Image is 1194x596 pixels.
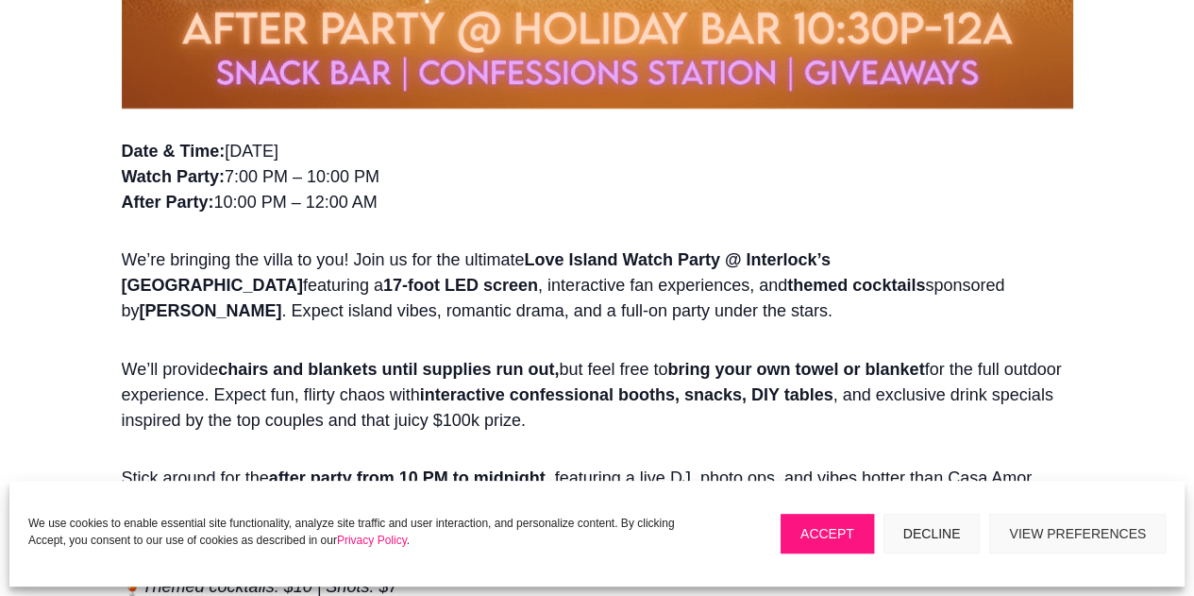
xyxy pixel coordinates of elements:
[667,359,924,378] strong: bring your own towel or blanket
[420,384,833,403] strong: interactive confessional booths, snacks, DIY tables
[140,301,282,320] strong: [PERSON_NAME]
[218,359,559,378] strong: chairs and blankets until supplies run out,
[337,534,407,547] a: Privacy Policy
[383,276,538,295] strong: 17-foot LED screen
[781,514,874,553] button: Accept
[787,276,925,295] strong: themed cocktails
[122,139,1073,232] p: [DATE] 7:00 PM – 10:00 PM 10:00 PM – 12:00 AM
[122,193,214,212] strong: After Party:
[122,247,1073,341] p: We’re bringing the villa to you! Join us for the ultimate featuring a , interactive fan experienc...
[122,142,226,161] strong: Date & Time:
[269,468,546,486] strong: after party from 10 PM to midnight
[28,515,715,549] p: We use cookies to enable essential site functionality, analyze site traffic and user interaction,...
[524,250,719,269] strong: Love Island Watch Party
[122,465,1073,507] p: Stick around for the , featuring a live DJ, photo ops, and vibes hotter than Casa Amor.
[989,514,1166,553] button: View preferences
[883,514,981,553] button: Decline
[122,356,1073,450] p: We’ll provide but feel free to for the full outdoor experience. Expect fun, flirty chaos with , a...
[122,167,225,186] strong: Watch Party:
